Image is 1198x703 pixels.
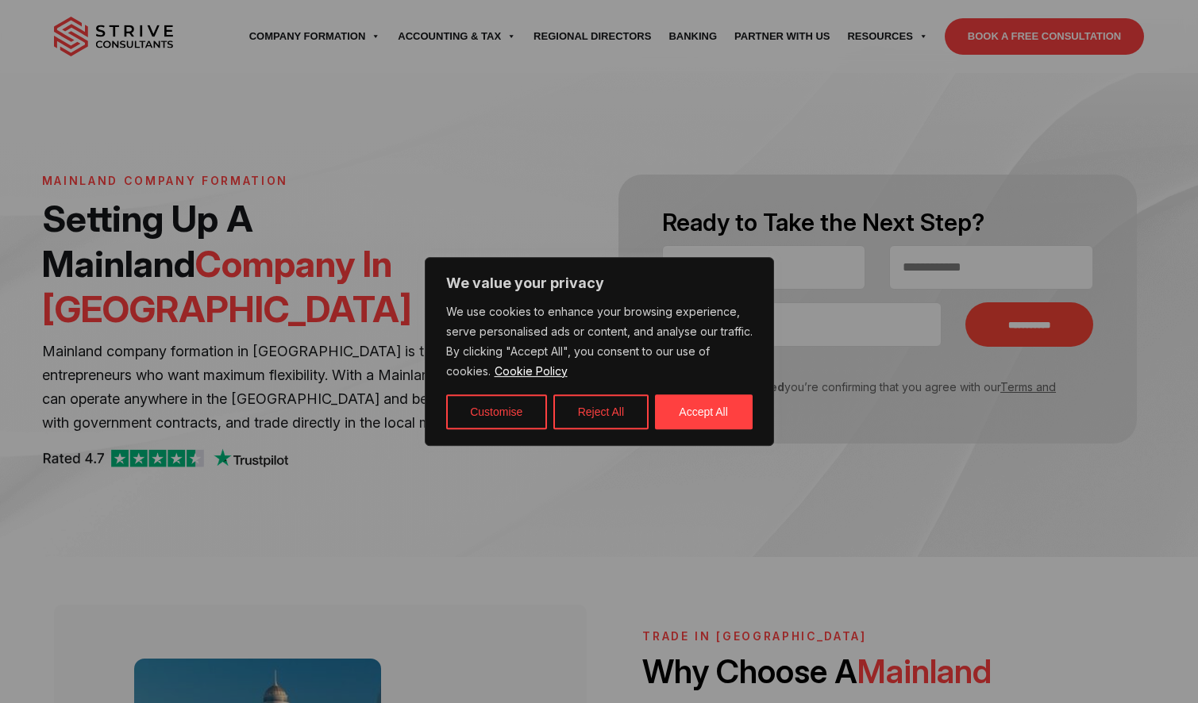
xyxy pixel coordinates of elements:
[425,257,774,446] div: We value your privacy
[446,302,753,382] p: We use cookies to enhance your browsing experience, serve personalised ads or content, and analys...
[655,394,753,429] button: Accept All
[446,274,753,293] p: We value your privacy
[553,394,649,429] button: Reject All
[446,394,547,429] button: Customise
[494,363,568,378] a: Cookie Policy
